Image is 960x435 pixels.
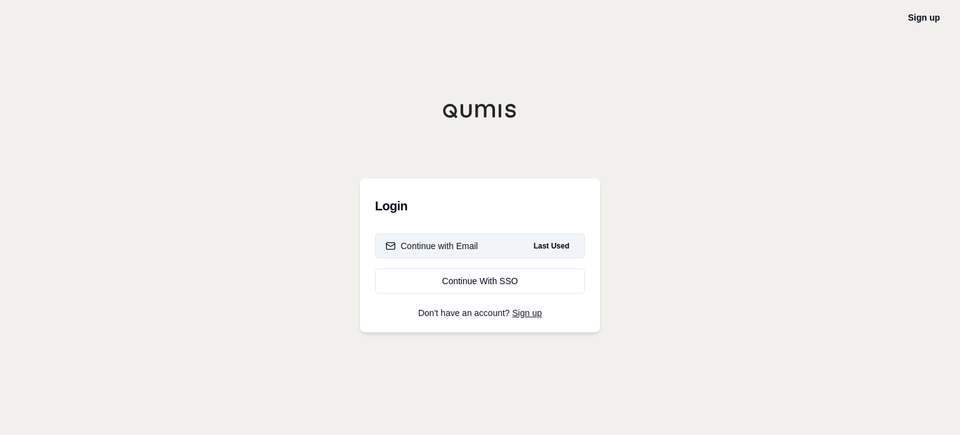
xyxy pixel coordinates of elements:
[375,269,585,294] a: Continue With SSO
[442,103,517,118] img: Qumis
[386,275,574,287] div: Continue With SSO
[908,13,940,23] a: Sign up
[386,240,478,252] div: Continue with Email
[375,309,585,317] p: Don't have an account?
[512,308,542,318] a: Sign up
[375,193,585,218] h3: Login
[529,238,574,253] span: Last Used
[375,233,585,258] button: Continue with EmailLast Used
